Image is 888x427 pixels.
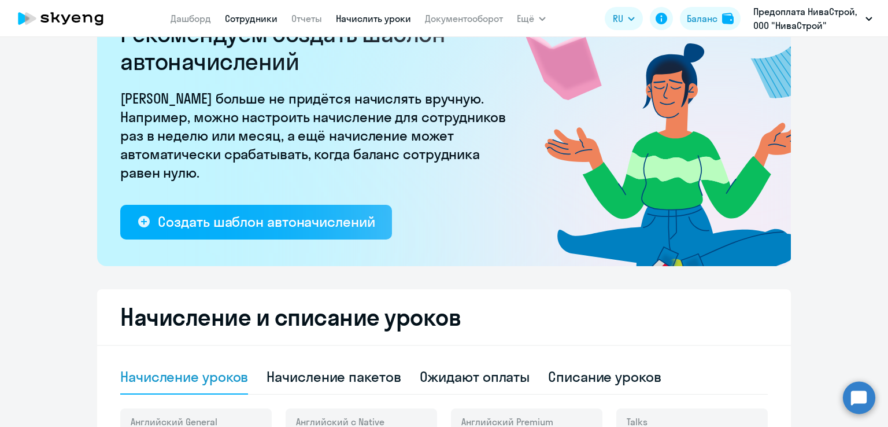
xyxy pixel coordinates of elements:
h2: Начисление и списание уроков [120,303,768,331]
a: Дашборд [171,13,211,24]
button: Создать шаблон автоначислений [120,205,392,240]
button: Балансbalance [680,7,741,30]
a: Документооборот [425,13,503,24]
button: Ещё [517,7,546,30]
button: RU [605,7,643,30]
div: Баланс [687,12,717,25]
a: Сотрудники [225,13,277,24]
p: Предоплата НиваСтрой, ООО "НиваСтрой" [753,5,861,32]
button: Предоплата НиваСтрой, ООО "НиваСтрой" [748,5,878,32]
h2: Рекомендуем создать шаблон автоначислений [120,20,513,75]
span: Ещё [517,12,534,25]
a: Отчеты [291,13,322,24]
div: Списание уроков [548,367,661,386]
span: RU [613,12,623,25]
div: Ожидают оплаты [420,367,530,386]
div: Начисление пакетов [267,367,401,386]
a: Начислить уроки [336,13,411,24]
p: [PERSON_NAME] больше не придётся начислять вручную. Например, можно настроить начисление для сотр... [120,89,513,182]
div: Создать шаблон автоначислений [158,212,375,231]
div: Начисление уроков [120,367,248,386]
img: balance [722,13,734,24]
